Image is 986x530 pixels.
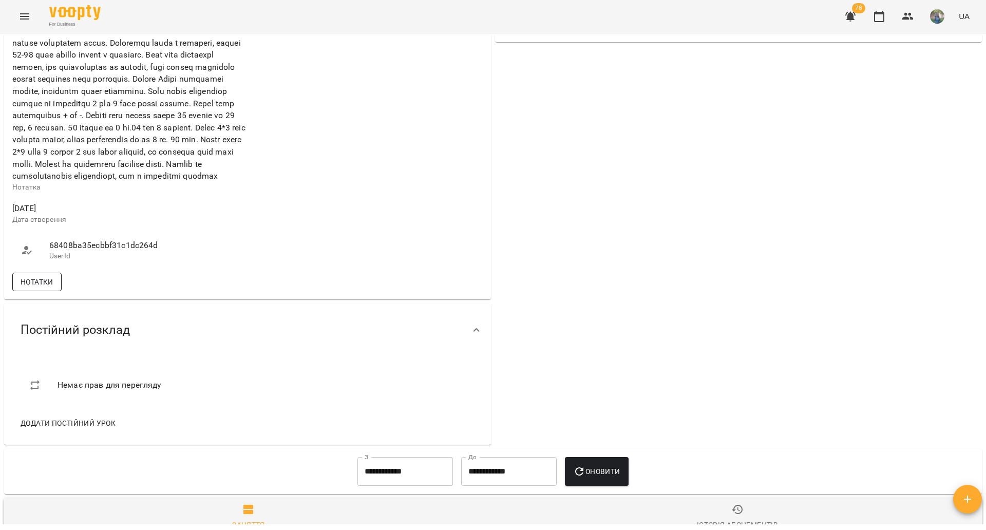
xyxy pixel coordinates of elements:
p: Нотатка [12,182,245,193]
img: de1e453bb906a7b44fa35c1e57b3518e.jpg [930,9,944,24]
button: Нотатки [12,273,62,291]
span: Нотатки [21,276,53,288]
p: UserId [49,251,237,261]
span: Додати постійний урок [21,417,116,429]
span: [DATE] [12,202,245,215]
button: Оновити [565,457,628,486]
button: UA [955,7,974,26]
button: Menu [12,4,37,29]
p: Дата створення [12,215,245,225]
span: Постійний розклад [21,322,130,338]
span: Оновити [573,465,620,478]
button: Додати постійний урок [16,414,120,432]
img: Voopty Logo [49,5,101,20]
span: For Business [49,21,101,28]
span: Немає прав для перегляду [58,379,161,391]
div: Постійний розклад [4,304,491,356]
span: 78 [852,3,865,13]
span: UA [959,11,970,22]
span: 68408ba35ecbbf31c1dc264d [49,239,237,252]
